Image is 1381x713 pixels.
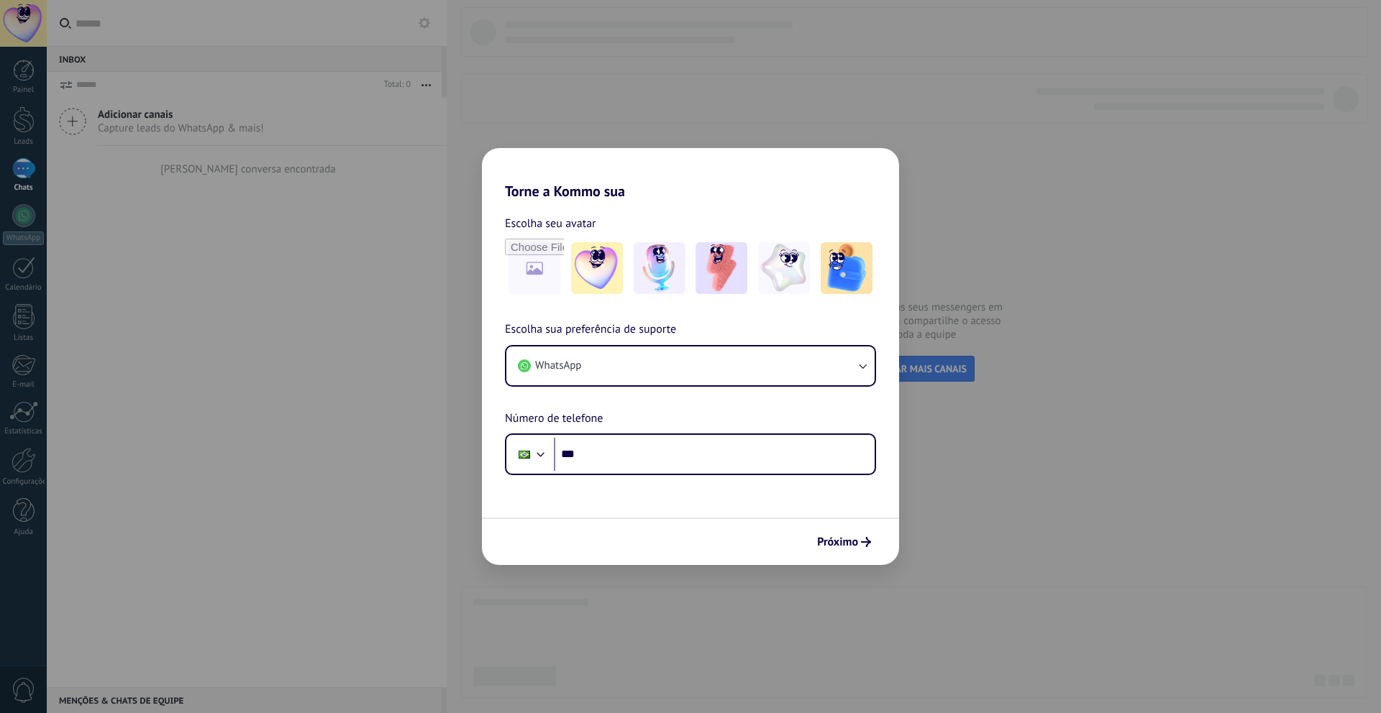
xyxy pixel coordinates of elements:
[817,537,858,547] span: Próximo
[821,242,872,294] img: -5.jpeg
[505,214,596,233] span: Escolha seu avatar
[758,242,810,294] img: -4.jpeg
[634,242,685,294] img: -2.jpeg
[505,410,603,428] span: Número de telefone
[505,321,676,339] span: Escolha sua preferência de suporte
[535,359,581,373] span: WhatsApp
[811,530,878,554] button: Próximo
[482,148,899,200] h2: Torne a Kommo sua
[506,346,875,385] button: WhatsApp
[511,439,538,469] div: Brazil: + 55
[571,242,623,294] img: -1.jpeg
[696,242,747,294] img: -3.jpeg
